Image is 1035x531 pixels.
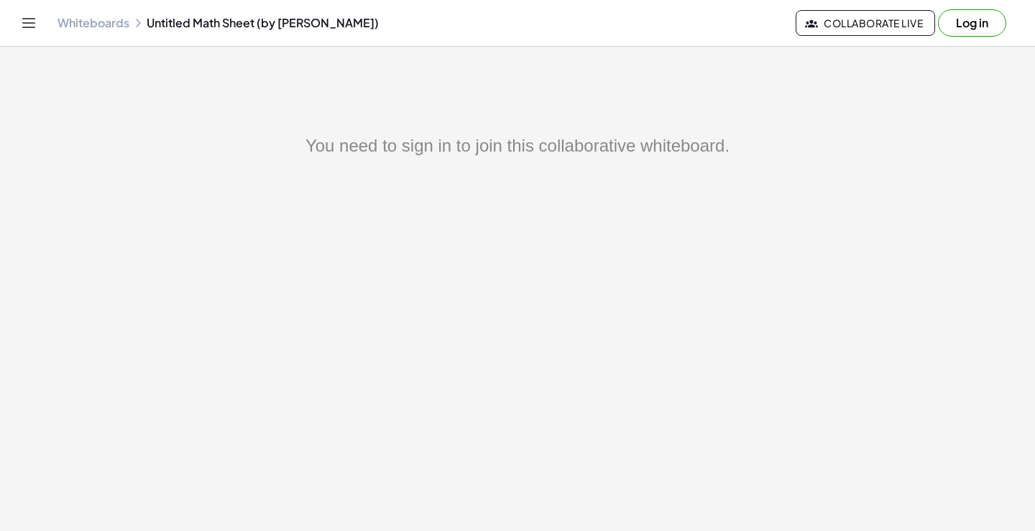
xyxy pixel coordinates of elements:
span: Collaborate Live [808,17,923,29]
button: Log in [938,9,1006,37]
div: You need to sign in to join this collaborative whiteboard. [86,133,949,159]
a: Whiteboards [57,16,129,30]
button: Collaborate Live [796,10,935,36]
button: Toggle navigation [17,11,40,34]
